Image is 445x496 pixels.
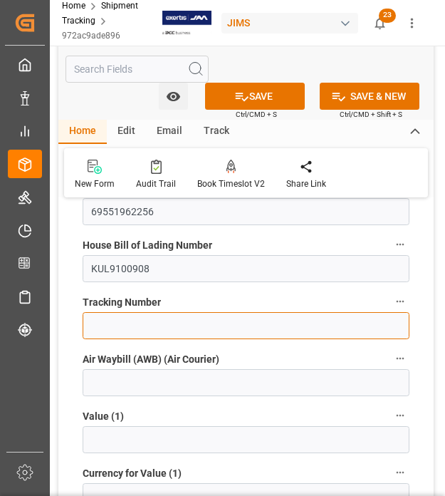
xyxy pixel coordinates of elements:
div: New Form [75,177,115,190]
span: Air Waybill (AWB) (Air Courier) [83,352,219,367]
span: 23 [379,9,396,23]
input: Search Fields [66,56,209,83]
div: JIMS [221,13,358,33]
div: Edit [107,120,146,144]
div: Home [58,120,107,144]
button: Tracking Number [391,292,409,311]
div: Email [146,120,193,144]
button: Value (1) [391,406,409,425]
div: Book Timeslot V2 [197,177,265,190]
button: SAVE [205,83,305,110]
button: Air Waybill (AWB) (Air Courier) [391,349,409,368]
span: Ctrl/CMD + S [236,109,277,120]
span: House Bill of Lading Number [83,238,212,253]
a: Home [62,1,85,11]
div: Track [193,120,240,144]
button: JIMS [221,9,364,36]
button: show 23 new notifications [364,7,396,39]
button: SAVE & NEW [320,83,419,110]
div: Share Link [286,177,326,190]
span: Value (1) [83,409,124,424]
span: Currency for Value (1) [83,466,182,481]
div: Audit Trail [136,177,176,190]
button: show more [396,7,428,39]
button: Currency for Value (1) [391,463,409,482]
span: Tracking Number [83,295,161,310]
img: Exertis%20JAM%20-%20Email%20Logo.jpg_1722504956.jpg [162,11,211,36]
button: House Bill of Lading Number [391,235,409,254]
span: Ctrl/CMD + Shift + S [340,109,402,120]
button: open menu [159,83,188,110]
